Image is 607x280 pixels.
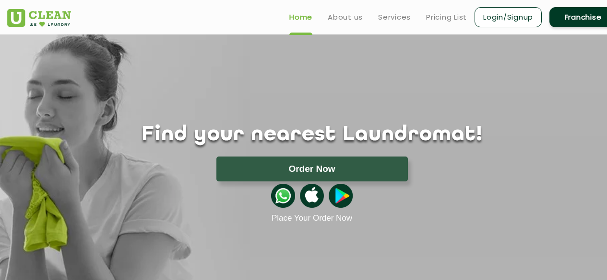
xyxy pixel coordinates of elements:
a: Pricing List [426,11,467,23]
a: Login/Signup [475,7,542,27]
a: Place Your Order Now [272,213,352,223]
img: UClean Laundry and Dry Cleaning [7,9,71,27]
a: About us [328,11,363,23]
img: whatsappicon.png [271,184,295,208]
img: playstoreicon.png [329,184,353,208]
img: apple-icon.png [300,184,324,208]
button: Order Now [216,157,408,181]
a: Services [378,11,411,23]
a: Home [289,11,312,23]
